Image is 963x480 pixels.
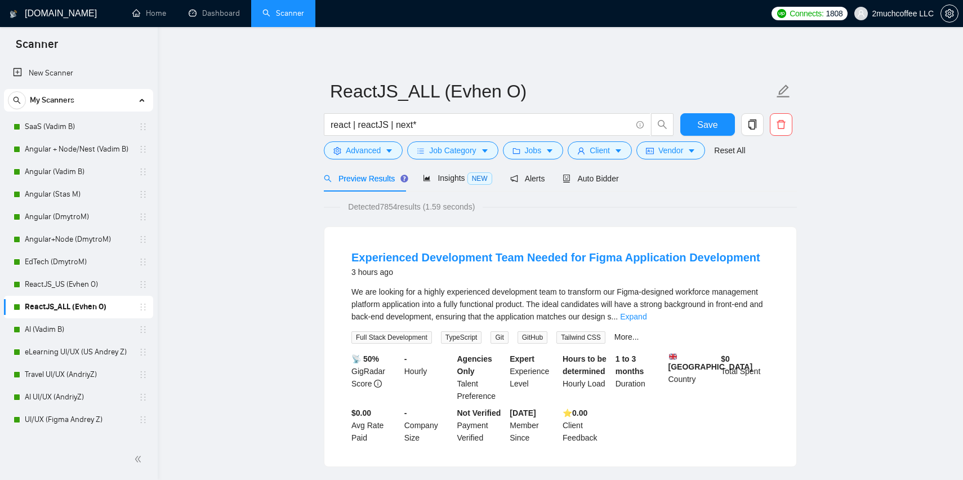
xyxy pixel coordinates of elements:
span: holder [139,190,148,199]
span: holder [139,212,148,221]
span: holder [139,325,148,334]
span: Insights [423,174,492,183]
span: holder [139,145,148,154]
a: Angular (Vadim B) [25,161,132,183]
span: NEW [467,172,492,185]
span: notification [510,175,518,183]
div: Avg Rate Paid [349,407,402,444]
input: Scanner name... [330,77,774,105]
span: holder [139,235,148,244]
a: More... [614,332,639,341]
span: Vendor [658,144,683,157]
span: setting [333,146,341,155]
span: Client [590,144,610,157]
b: Agencies Only [457,354,492,376]
span: caret-down [614,146,622,155]
a: Angular (DmytroM) [25,206,132,228]
span: holder [139,370,148,379]
a: Reset All [714,144,745,157]
b: [GEOGRAPHIC_DATA] [668,353,753,371]
span: user [857,10,865,17]
a: homeHome [132,8,166,18]
div: Experience Level [507,353,560,402]
span: holder [139,303,148,312]
a: Travel UI/UX (AndriyZ) [25,363,132,386]
b: $ 0 [721,354,730,363]
div: Total Spent [719,353,772,402]
span: holder [139,280,148,289]
span: My Scanners [30,89,74,112]
div: Hourly Load [560,353,613,402]
span: idcard [646,146,654,155]
span: caret-down [546,146,554,155]
a: dashboardDashboard [189,8,240,18]
span: Tailwind CSS [556,331,605,344]
div: Member Since [507,407,560,444]
span: TypeScript [441,331,482,344]
span: Scanner [7,36,67,60]
span: user [577,146,585,155]
a: AI (Vadim B) [25,318,132,341]
a: New Scanner [13,62,144,85]
div: We are looking for a highly experienced development team to transform our Figma-designed workforc... [351,286,769,323]
button: folderJobscaret-down [503,141,564,159]
iframe: Intercom live chat [925,442,952,469]
b: - [404,354,407,363]
span: GitHub [518,331,547,344]
div: Talent Preference [455,353,508,402]
li: New Scanner [4,62,153,85]
span: robot [563,175,570,183]
a: setting [940,9,958,18]
span: caret-down [481,146,489,155]
span: holder [139,348,148,357]
div: Hourly [402,353,455,402]
span: holder [139,167,148,176]
span: holder [139,122,148,131]
a: Angular + Node/Nest (Vadim B) [25,138,132,161]
div: Country [666,353,719,402]
span: We are looking for a highly experienced development team to transform our Figma-designed workforc... [351,287,763,321]
span: search [652,119,673,130]
img: upwork-logo.png [777,9,786,18]
input: Search Freelance Jobs... [331,118,631,132]
span: area-chart [423,174,431,182]
div: Payment Verified [455,407,508,444]
div: Company Size [402,407,455,444]
button: copy [741,113,764,136]
button: userClientcaret-down [568,141,632,159]
b: 📡 50% [351,354,379,363]
span: Auto Bidder [563,174,618,183]
span: setting [941,9,958,18]
span: Alerts [510,174,545,183]
span: search [324,175,332,183]
a: Angular+Node (DmytroM) [25,228,132,251]
b: Expert [510,354,534,363]
span: info-circle [636,121,644,128]
span: holder [139,393,148,402]
div: Duration [613,353,666,402]
div: Tooltip anchor [399,174,409,184]
b: $0.00 [351,408,371,417]
span: delete [770,119,792,130]
div: GigRadar Score [349,353,402,402]
span: caret-down [385,146,393,155]
span: Advanced [346,144,381,157]
button: delete [770,113,792,136]
button: search [8,91,26,109]
button: search [651,113,674,136]
a: Experienced Development Team Needed for Figma Application Development [351,251,760,264]
span: Full Stack Development [351,331,432,344]
a: EdTech (DmytroM) [25,251,132,273]
span: Git [491,331,508,344]
span: search [8,96,25,104]
button: settingAdvancedcaret-down [324,141,403,159]
span: info-circle [374,380,382,388]
button: Save [680,113,735,136]
a: Angular (Stas M) [25,183,132,206]
span: bars [417,146,425,155]
a: ReactJS_US (Evhen O) [25,273,132,296]
b: - [404,408,407,417]
a: ReactJS_ALL (Evhen O) [25,296,132,318]
span: double-left [134,454,145,465]
b: 1 to 3 months [616,354,644,376]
